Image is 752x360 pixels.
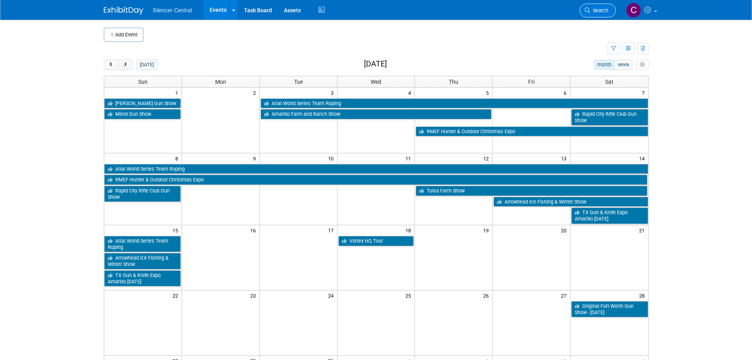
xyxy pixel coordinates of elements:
[118,60,133,70] button: next
[174,88,182,98] span: 1
[330,88,337,98] span: 3
[563,88,570,98] span: 6
[638,153,648,163] span: 14
[261,109,492,119] a: Amarillo Farm and Ranch Show
[638,225,648,235] span: 21
[104,7,143,15] img: ExhibitDay
[138,79,148,85] span: Sun
[327,225,337,235] span: 17
[641,88,648,98] span: 7
[579,4,616,17] a: Search
[594,60,615,70] button: month
[249,290,259,300] span: 23
[104,186,181,202] a: Rapid City Rifle Club Gun Show
[261,98,648,109] a: Ariat World Series Team Roping
[405,225,414,235] span: 18
[104,175,647,185] a: RMEF Hunter & Outdoor Christmas Expo
[252,153,259,163] span: 9
[571,109,648,125] a: Rapid City Rifle Club Gun Show
[371,79,381,85] span: Wed
[560,290,570,300] span: 27
[405,290,414,300] span: 25
[560,153,570,163] span: 13
[153,7,192,13] span: Silencer Central
[638,290,648,300] span: 28
[104,28,143,42] button: Add Event
[104,164,648,174] a: Ariat World Series Team Roping
[528,79,534,85] span: Fri
[364,60,387,68] h2: [DATE]
[338,236,414,246] a: Vortex HQ Tour
[626,3,641,18] img: Cade Cox
[104,109,181,119] a: Minot Gun Show
[636,60,648,70] button: myCustomButton
[172,225,182,235] span: 15
[104,253,181,269] a: Arrowhead Ice Fishing & Winter Show
[605,79,613,85] span: Sat
[449,79,458,85] span: Thu
[104,270,181,286] a: TX Gun & Knife Expo Amarillo [DATE]
[405,153,414,163] span: 11
[590,8,608,13] span: Search
[174,153,182,163] span: 8
[640,62,645,68] i: Personalize Calendar
[215,79,226,85] span: Mon
[571,301,648,317] a: Original Fort Worth Gun Show - [DATE]
[482,153,492,163] span: 12
[104,60,118,70] button: prev
[482,290,492,300] span: 26
[614,60,632,70] button: week
[571,207,648,224] a: TX Gun & Knife Expo Amarillo [DATE]
[327,290,337,300] span: 24
[493,197,648,207] a: Arrowhead Ice Fishing & Winter Show
[104,98,181,109] a: [PERSON_NAME] Gun Show
[560,225,570,235] span: 20
[407,88,414,98] span: 4
[172,290,182,300] span: 22
[416,126,648,137] a: RMEF Hunter & Outdoor Christmas Expo
[482,225,492,235] span: 19
[485,88,492,98] span: 5
[416,186,647,196] a: Tulsa Farm Show
[294,79,303,85] span: Tue
[104,236,181,252] a: Ariat World Series Team Roping
[136,60,157,70] button: [DATE]
[327,153,337,163] span: 10
[252,88,259,98] span: 2
[249,225,259,235] span: 16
